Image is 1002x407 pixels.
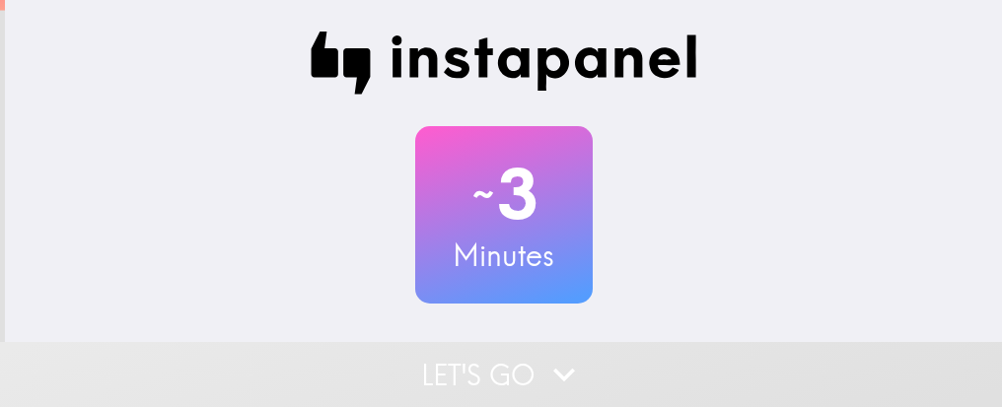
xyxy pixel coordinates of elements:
div: Español [236,341,293,369]
h3: Minutes [415,235,593,276]
span: ~ [469,165,497,224]
button: Español [204,335,301,374]
h2: 3 [415,154,593,235]
img: Instapanel [311,32,697,95]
